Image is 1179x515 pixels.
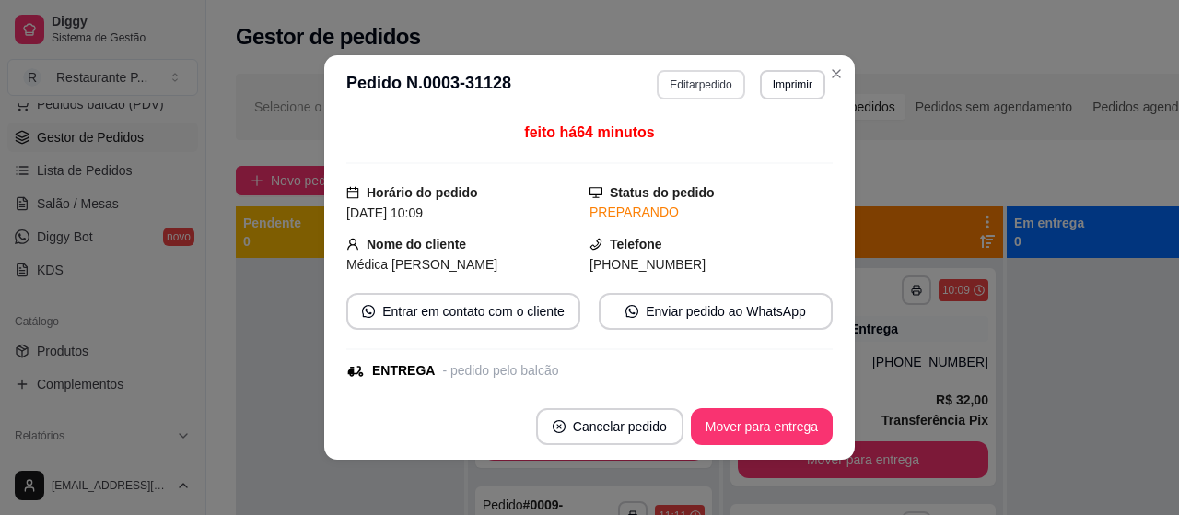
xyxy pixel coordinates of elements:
[346,205,423,220] span: [DATE] 10:09
[442,361,558,380] div: - pedido pelo balcão
[524,124,654,140] span: feito há 64 minutos
[372,361,435,380] div: ENTREGA
[589,257,706,272] span: [PHONE_NUMBER]
[822,59,851,88] button: Close
[691,408,833,445] button: Mover para entrega
[610,237,662,252] strong: Telefone
[367,185,478,200] strong: Horário do pedido
[346,70,511,99] h3: Pedido N. 0003-31128
[346,257,497,272] span: Médica [PERSON_NAME]
[625,305,638,318] span: whats-app
[346,186,359,199] span: calendar
[589,203,833,222] div: PREPARANDO
[657,70,744,99] button: Editarpedido
[346,293,580,330] button: whats-appEntrar em contato com o cliente
[367,237,466,252] strong: Nome do cliente
[589,186,602,199] span: desktop
[589,238,602,251] span: phone
[760,70,825,99] button: Imprimir
[362,305,375,318] span: whats-app
[599,293,833,330] button: whats-appEnviar pedido ao WhatsApp
[536,408,683,445] button: close-circleCancelar pedido
[610,185,715,200] strong: Status do pedido
[346,238,359,251] span: user
[553,420,566,433] span: close-circle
